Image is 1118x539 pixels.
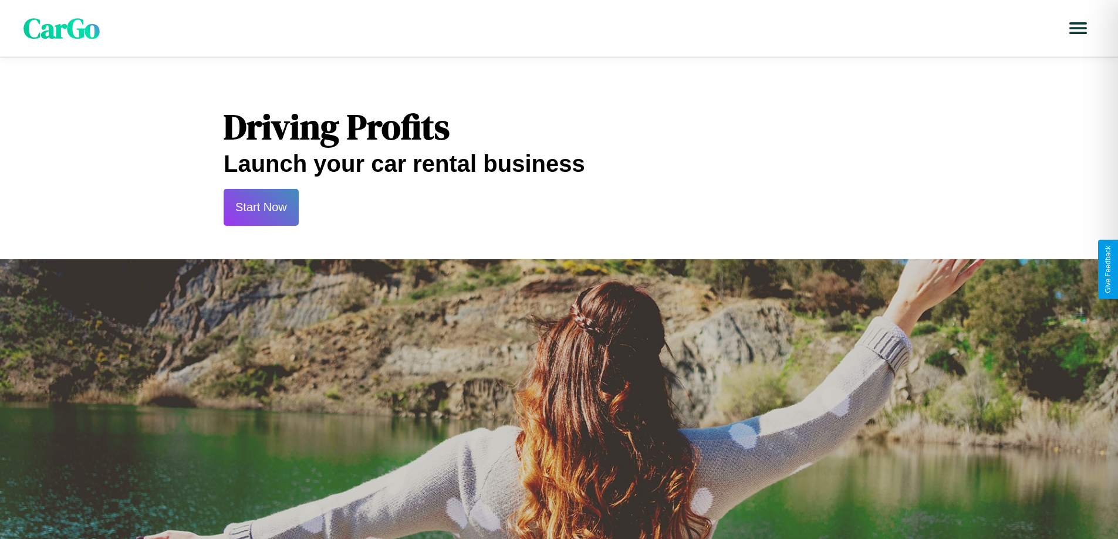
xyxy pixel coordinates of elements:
h1: Driving Profits [224,103,894,151]
div: Give Feedback [1104,246,1112,293]
span: CarGo [23,9,100,48]
h2: Launch your car rental business [224,151,894,177]
button: Open menu [1062,12,1095,45]
button: Start Now [224,189,299,226]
